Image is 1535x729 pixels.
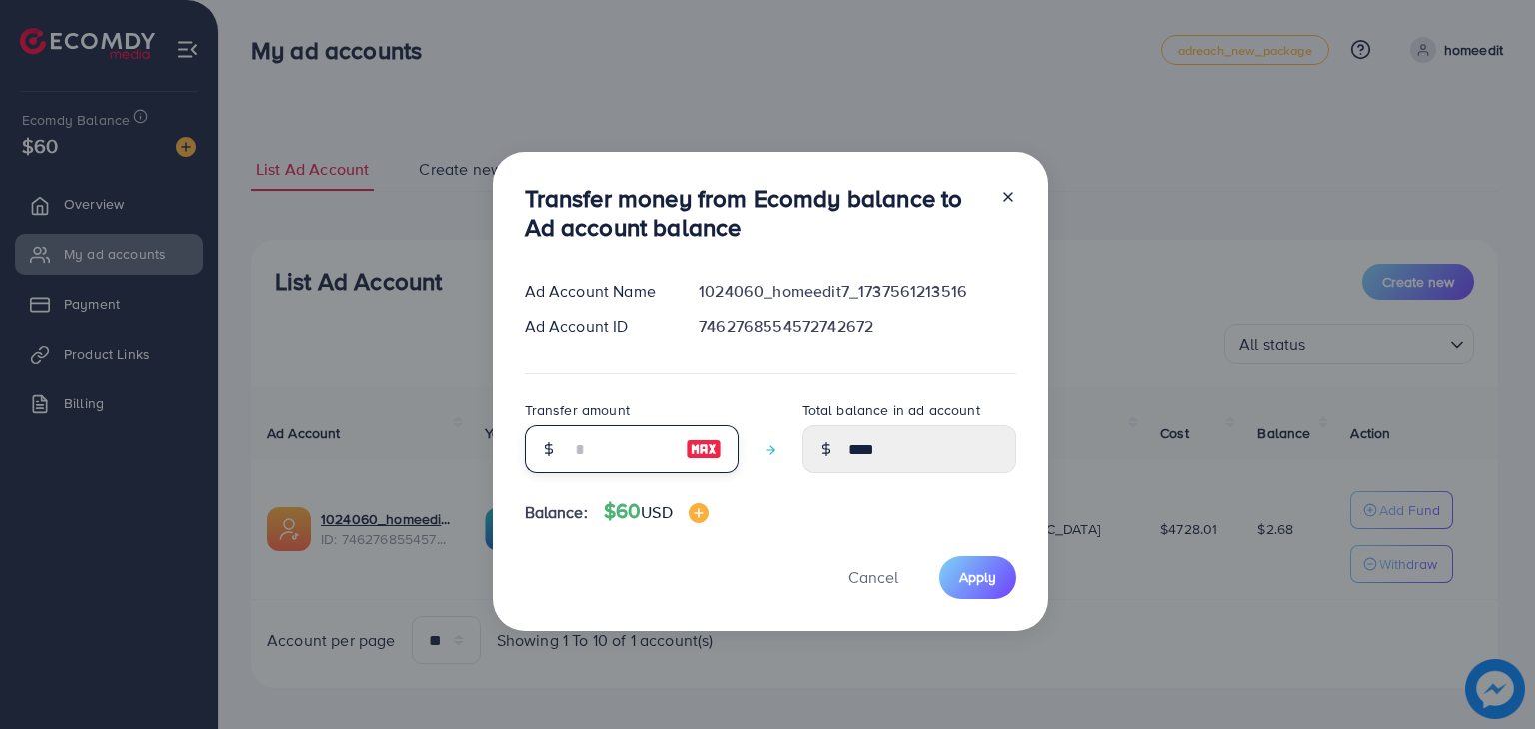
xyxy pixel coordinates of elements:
[848,566,898,588] span: Cancel
[939,556,1016,599] button: Apply
[683,315,1031,338] div: 7462768554572742672
[823,556,923,599] button: Cancel
[686,437,722,461] img: image
[509,280,684,303] div: Ad Account Name
[802,400,980,420] label: Total balance in ad account
[525,400,630,420] label: Transfer amount
[604,499,709,524] h4: $60
[683,280,1031,303] div: 1024060_homeedit7_1737561213516
[641,501,672,523] span: USD
[525,184,984,242] h3: Transfer money from Ecomdy balance to Ad account balance
[689,503,709,523] img: image
[509,315,684,338] div: Ad Account ID
[525,501,588,524] span: Balance:
[959,567,996,587] span: Apply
